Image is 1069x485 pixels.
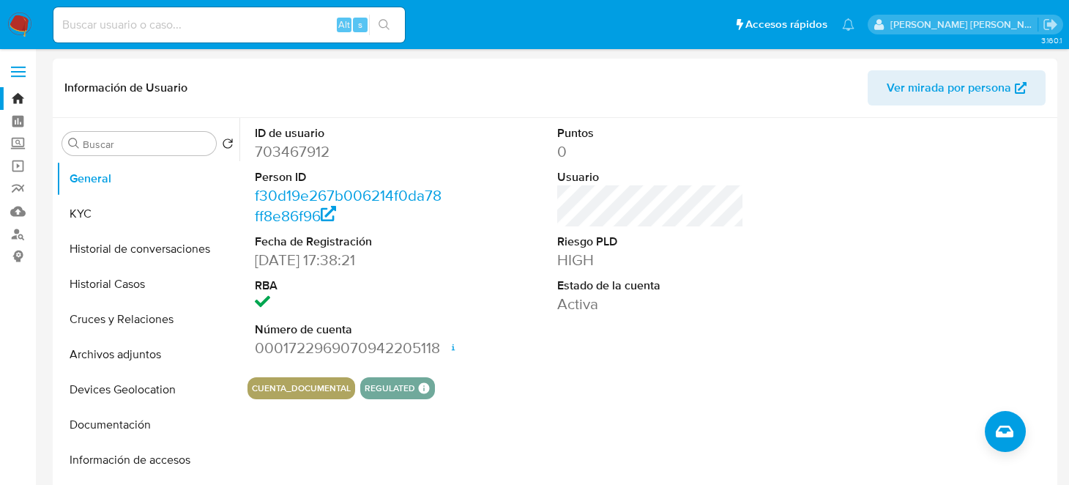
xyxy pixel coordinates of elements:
span: s [358,18,362,32]
button: Buscar [68,138,80,149]
input: Buscar [83,138,210,151]
a: Notificaciones [842,18,854,31]
dt: Puntos [557,125,744,141]
p: brenda.morenoreyes@mercadolibre.com.mx [890,18,1038,32]
button: Volver al orden por defecto [222,138,234,154]
dt: RBA [255,278,442,294]
button: Información de accesos [56,443,239,478]
button: General [56,161,239,196]
button: search-icon [369,15,399,35]
h1: Información de Usuario [64,81,187,95]
button: Cruces y Relaciones [56,302,239,337]
span: Ver mirada por persona [887,70,1011,105]
a: Salir [1043,17,1058,32]
button: Documentación [56,407,239,443]
dt: Riesgo PLD [557,234,744,250]
button: Ver mirada por persona [868,70,1046,105]
dt: ID de usuario [255,125,442,141]
button: Historial de conversaciones [56,232,239,267]
dd: 703467912 [255,141,442,162]
button: Devices Geolocation [56,372,239,407]
button: Historial Casos [56,267,239,302]
input: Buscar usuario o caso... [53,15,405,34]
dd: [DATE] 17:38:21 [255,250,442,270]
button: KYC [56,196,239,232]
dd: 0 [557,141,744,162]
dt: Usuario [557,169,744,185]
dt: Número de cuenta [255,322,442,338]
dt: Estado de la cuenta [557,278,744,294]
button: Archivos adjuntos [56,337,239,372]
span: Accesos rápidos [745,17,827,32]
a: f30d19e267b006214f0da78ff8e86f96 [255,185,442,226]
span: Alt [338,18,350,32]
dt: Person ID [255,169,442,185]
dd: 0001722969070942205118 [255,338,442,358]
dd: HIGH [557,250,744,270]
dd: Activa [557,294,744,314]
dt: Fecha de Registración [255,234,442,250]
